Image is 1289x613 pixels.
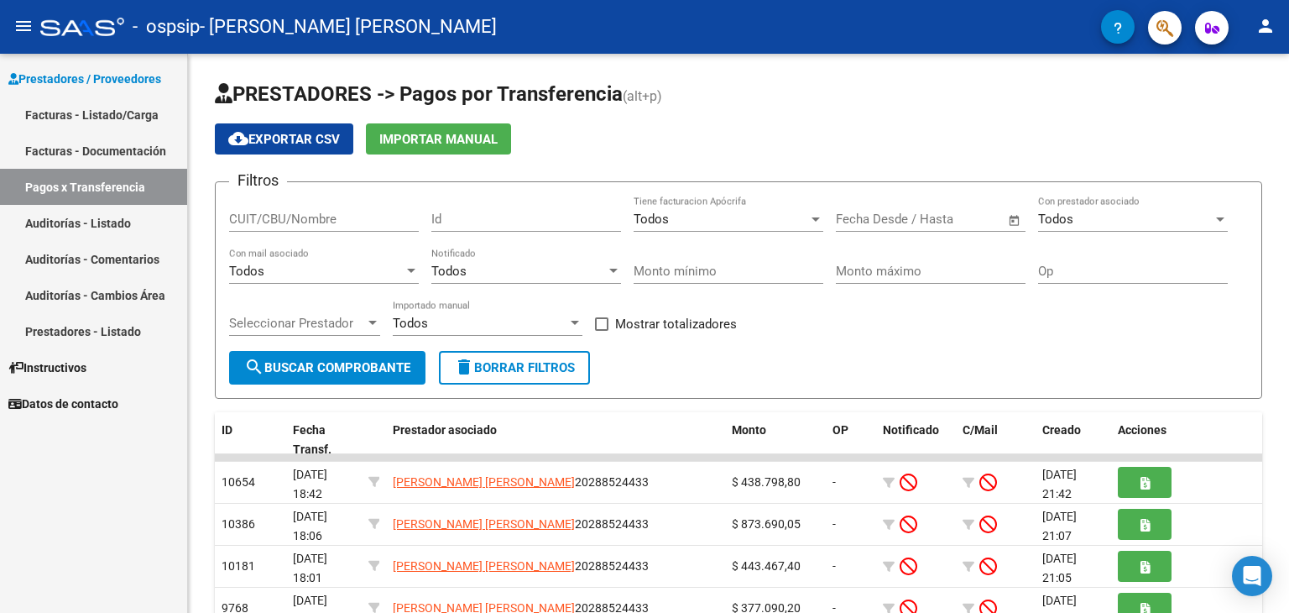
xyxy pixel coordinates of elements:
button: Buscar Comprobante [229,351,425,385]
datatable-header-cell: Fecha Transf. [286,412,362,468]
button: Exportar CSV [215,123,353,155]
span: 20288524433 [393,517,649,531]
span: Exportar CSV [228,132,340,147]
span: [DATE] 21:07 [1042,510,1077,542]
span: - [PERSON_NAME] [PERSON_NAME] [200,8,497,45]
span: Prestador asociado [393,423,497,437]
datatable-header-cell: Acciones [1111,412,1262,468]
span: Borrar Filtros [454,360,575,375]
datatable-header-cell: OP [826,412,876,468]
span: Instructivos [8,359,86,377]
span: Seleccionar Prestador [229,316,365,331]
span: [DATE] 21:42 [1042,468,1077,500]
span: - [832,517,836,531]
span: Buscar Comprobante [244,360,410,375]
span: [DATE] 18:42 [293,468,327,500]
mat-icon: delete [454,357,474,377]
span: Monto [732,423,766,437]
div: Open Intercom Messenger [1232,556,1272,596]
span: Notificado [883,423,939,437]
h3: Filtros [229,169,287,192]
span: OP [832,423,848,437]
span: [DATE] 21:05 [1042,552,1077,584]
span: - ospsip [133,8,200,45]
span: Datos de contacto [8,395,118,413]
button: Importar Manual [366,123,511,155]
span: [PERSON_NAME] [PERSON_NAME] [393,517,575,531]
span: C/Mail [963,423,998,437]
span: Todos [229,264,264,279]
span: [DATE] 18:01 [293,552,327,584]
span: [PERSON_NAME] [PERSON_NAME] [393,559,575,573]
span: $ 873.690,05 [732,517,801,531]
span: ID [222,423,232,437]
span: Todos [1038,212,1073,227]
button: Open calendar [1005,211,1025,230]
span: Prestadores / Proveedores [8,70,161,88]
span: Todos [431,264,467,279]
span: 10386 [222,517,255,531]
span: Todos [393,316,428,331]
datatable-header-cell: Monto [725,412,826,468]
mat-icon: person [1255,16,1276,36]
span: 10654 [222,475,255,489]
span: 20288524433 [393,559,649,573]
input: End date [905,212,987,227]
span: Importar Manual [379,132,498,147]
span: [PERSON_NAME] [PERSON_NAME] [393,475,575,489]
mat-icon: cloud_download [228,128,248,149]
datatable-header-cell: Prestador asociado [386,412,725,468]
span: $ 438.798,80 [732,475,801,489]
datatable-header-cell: Notificado [876,412,956,468]
span: [DATE] 18:06 [293,510,327,542]
span: $ 443.467,40 [732,559,801,573]
datatable-header-cell: ID [215,412,286,468]
datatable-header-cell: C/Mail [956,412,1036,468]
span: 10181 [222,559,255,573]
mat-icon: menu [13,16,34,36]
span: Fecha Transf. [293,423,331,456]
span: - [832,475,836,489]
span: PRESTADORES -> Pagos por Transferencia [215,82,623,106]
mat-icon: search [244,357,264,377]
input: Start date [836,212,890,227]
span: (alt+p) [623,88,662,104]
span: Todos [634,212,669,227]
datatable-header-cell: Creado [1036,412,1111,468]
span: Creado [1042,423,1081,437]
span: Acciones [1118,423,1166,437]
button: Borrar Filtros [439,351,590,385]
span: - [832,559,836,573]
span: Mostrar totalizadores [615,314,737,334]
span: 20288524433 [393,475,649,489]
